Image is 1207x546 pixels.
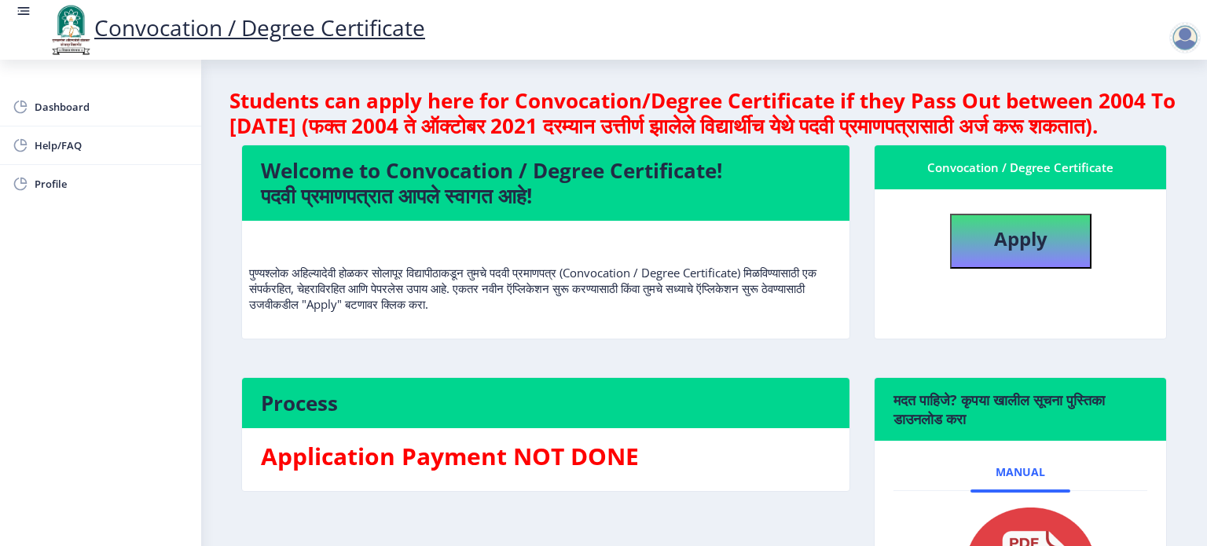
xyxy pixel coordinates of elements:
a: Convocation / Degree Certificate [47,13,425,42]
p: पुण्यश्लोक अहिल्यादेवी होळकर सोलापूर विद्यापीठाकडून तुमचे पदवी प्रमाणपत्र (Convocation / Degree C... [249,233,842,312]
h6: मदत पाहिजे? कृपया खालील सूचना पुस्तिका डाउनलोड करा [893,390,1147,428]
a: Manual [970,453,1070,491]
span: Manual [996,466,1045,478]
button: Apply [950,214,1091,269]
img: logo [47,3,94,57]
h3: Application Payment NOT DONE [261,441,831,472]
span: Profile [35,174,189,193]
span: Help/FAQ [35,136,189,155]
b: Apply [994,225,1047,251]
h4: Students can apply here for Convocation/Degree Certificate if they Pass Out between 2004 To [DATE... [229,88,1179,138]
h4: Process [261,390,831,416]
div: Convocation / Degree Certificate [893,158,1147,177]
h4: Welcome to Convocation / Degree Certificate! पदवी प्रमाणपत्रात आपले स्वागत आहे! [261,158,831,208]
span: Dashboard [35,97,189,116]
